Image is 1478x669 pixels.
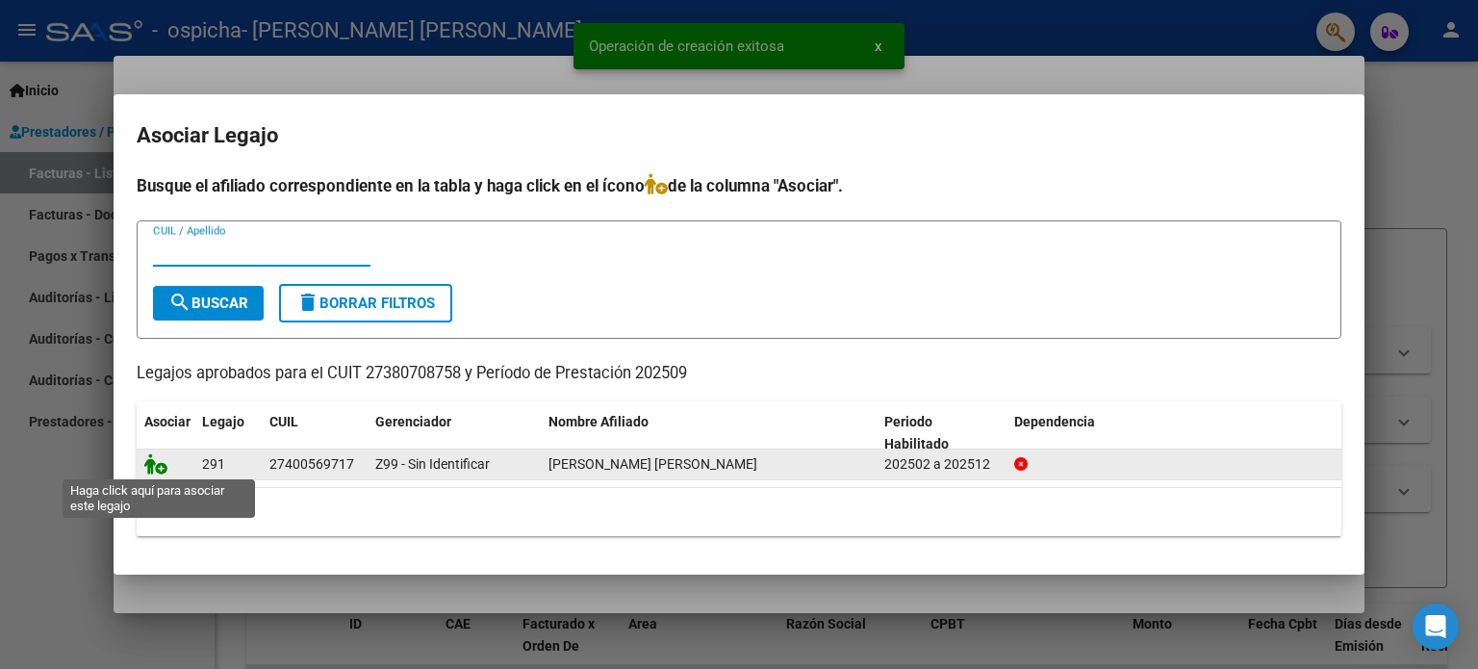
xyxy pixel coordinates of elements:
[202,456,225,472] span: 291
[877,401,1007,465] datatable-header-cell: Periodo Habilitado
[137,488,1341,536] div: 1 registros
[884,414,949,451] span: Periodo Habilitado
[202,414,244,429] span: Legajo
[884,453,999,476] div: 202502 a 202512
[548,456,757,472] span: MOYANO NADIA ANABEL
[137,401,194,465] datatable-header-cell: Asociar
[1014,414,1095,429] span: Dependencia
[168,291,191,314] mat-icon: search
[153,286,264,321] button: Buscar
[269,414,298,429] span: CUIL
[541,401,877,465] datatable-header-cell: Nombre Afiliado
[137,362,1341,386] p: Legajos aprobados para el CUIT 27380708758 y Período de Prestación 202509
[269,453,354,476] div: 27400569717
[296,295,435,312] span: Borrar Filtros
[375,456,490,472] span: Z99 - Sin Identificar
[137,173,1341,198] h4: Busque el afiliado correspondiente en la tabla y haga click en el ícono de la columna "Asociar".
[194,401,262,465] datatable-header-cell: Legajo
[296,291,319,314] mat-icon: delete
[137,117,1341,154] h2: Asociar Legajo
[144,414,191,429] span: Asociar
[262,401,368,465] datatable-header-cell: CUIL
[168,295,248,312] span: Buscar
[368,401,541,465] datatable-header-cell: Gerenciador
[279,284,452,322] button: Borrar Filtros
[1007,401,1342,465] datatable-header-cell: Dependencia
[375,414,451,429] span: Gerenciador
[1413,604,1459,650] div: Open Intercom Messenger
[548,414,649,429] span: Nombre Afiliado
